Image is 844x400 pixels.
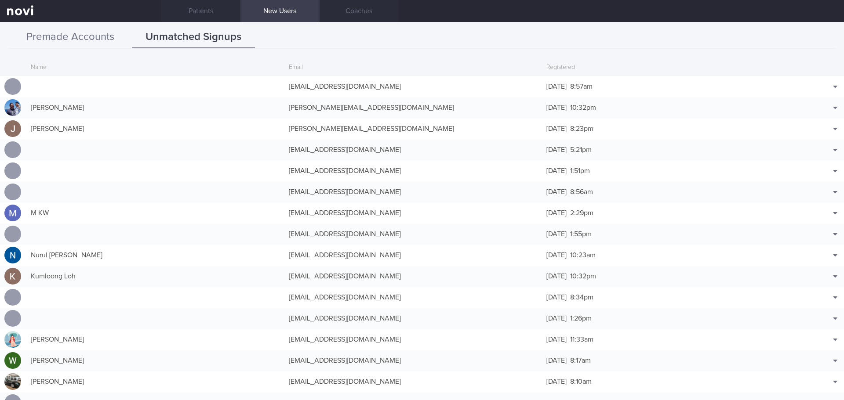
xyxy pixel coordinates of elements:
span: [DATE] [546,83,567,90]
span: [DATE] [546,294,567,301]
div: [EMAIL_ADDRESS][DOMAIN_NAME] [284,331,542,348]
span: 8:10am [570,378,592,385]
div: [PERSON_NAME] [26,99,284,116]
span: [DATE] [546,315,567,322]
div: [EMAIL_ADDRESS][DOMAIN_NAME] [284,225,542,243]
div: [PERSON_NAME] [26,373,284,390]
div: [PERSON_NAME] [26,120,284,137]
div: [EMAIL_ADDRESS][DOMAIN_NAME] [284,267,542,285]
span: [DATE] [546,378,567,385]
div: [EMAIL_ADDRESS][DOMAIN_NAME] [284,183,542,201]
span: 8:57am [570,83,593,90]
button: Unmatched Signups [132,26,255,48]
div: [EMAIL_ADDRESS][DOMAIN_NAME] [284,246,542,264]
div: Nurul [PERSON_NAME] [26,246,284,264]
span: 8:34pm [570,294,593,301]
span: [DATE] [546,146,567,153]
span: 10:32pm [570,104,596,111]
span: 1:51pm [570,167,590,174]
span: 11:33am [570,336,593,343]
button: Premade Accounts [9,26,132,48]
span: 10:32pm [570,273,596,280]
div: Name [26,59,284,76]
div: [EMAIL_ADDRESS][DOMAIN_NAME] [284,162,542,180]
span: [DATE] [546,231,567,238]
div: Registered [542,59,800,76]
div: Email [284,59,542,76]
span: [DATE] [546,125,567,132]
span: [DATE] [546,167,567,174]
div: [EMAIL_ADDRESS][DOMAIN_NAME] [284,141,542,159]
span: 5:21pm [570,146,592,153]
div: [EMAIL_ADDRESS][DOMAIN_NAME] [284,352,542,369]
div: [EMAIL_ADDRESS][DOMAIN_NAME] [284,373,542,390]
span: 1:26pm [570,315,592,322]
span: 2:29pm [570,209,593,216]
span: [DATE] [546,336,567,343]
span: 8:23pm [570,125,593,132]
div: [EMAIL_ADDRESS][DOMAIN_NAME] [284,288,542,306]
div: [PERSON_NAME] [26,331,284,348]
span: 10:23am [570,252,596,259]
span: [DATE] [546,252,567,259]
span: [DATE] [546,357,567,364]
span: [DATE] [546,209,567,216]
span: 8:17am [570,357,591,364]
div: Kumloong Loh [26,267,284,285]
span: [DATE] [546,188,567,195]
span: 1:55pm [570,231,592,238]
div: [EMAIL_ADDRESS][DOMAIN_NAME] [284,204,542,222]
div: [EMAIL_ADDRESS][DOMAIN_NAME] [284,310,542,327]
span: [DATE] [546,104,567,111]
span: [DATE] [546,273,567,280]
div: [PERSON_NAME] [26,352,284,369]
div: [EMAIL_ADDRESS][DOMAIN_NAME] [284,78,542,95]
div: [PERSON_NAME][EMAIL_ADDRESS][DOMAIN_NAME] [284,99,542,116]
div: M KW [26,204,284,222]
div: [PERSON_NAME][EMAIL_ADDRESS][DOMAIN_NAME] [284,120,542,137]
span: 8:56am [570,188,593,195]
